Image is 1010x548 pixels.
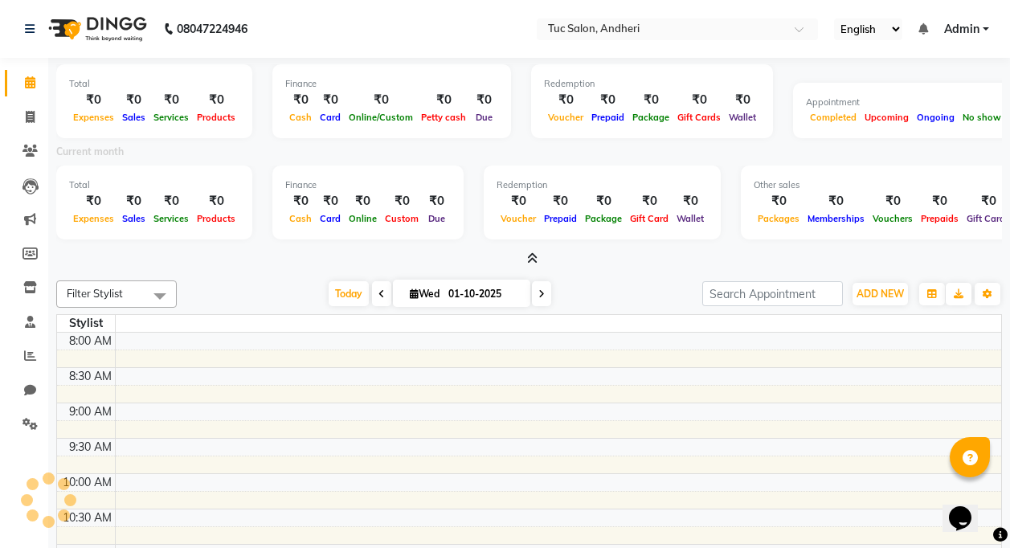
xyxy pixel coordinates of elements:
span: Wallet [725,112,760,123]
span: Services [149,213,193,224]
div: 8:00 AM [66,333,115,350]
div: ₹0 [470,91,498,109]
span: Package [628,112,673,123]
span: Products [193,112,239,123]
span: Services [149,112,193,123]
span: Products [193,213,239,224]
span: Package [581,213,626,224]
div: ₹0 [628,91,673,109]
span: Card [316,213,345,224]
span: No show [959,112,1005,123]
div: 10:30 AM [59,509,115,526]
div: ₹0 [345,192,381,211]
label: Current month [56,145,124,159]
span: Due [472,112,497,123]
span: Online [345,213,381,224]
span: Packages [754,213,804,224]
div: ₹0 [917,192,963,211]
span: Memberships [804,213,869,224]
div: Finance [285,178,451,192]
div: Finance [285,77,498,91]
div: ₹0 [673,192,708,211]
span: Expenses [69,213,118,224]
div: Redemption [544,77,760,91]
div: ₹0 [345,91,417,109]
div: ₹0 [587,91,628,109]
div: ₹0 [423,192,451,211]
span: Prepaid [540,213,581,224]
span: Vouchers [869,213,917,224]
span: Card [316,112,345,123]
div: Stylist [57,315,115,332]
input: 2025-10-01 [444,282,524,306]
span: Wallet [673,213,708,224]
div: ₹0 [381,192,423,211]
div: ₹0 [149,192,193,211]
span: Completed [806,112,861,123]
div: ₹0 [69,91,118,109]
div: ₹0 [118,192,149,211]
button: ADD NEW [853,283,908,305]
div: Total [69,77,239,91]
span: Today [329,281,369,306]
span: Prepaids [917,213,963,224]
span: Expenses [69,112,118,123]
span: ADD NEW [857,288,904,300]
div: ₹0 [673,91,725,109]
div: ₹0 [193,192,239,211]
div: ₹0 [285,91,316,109]
div: ₹0 [69,192,118,211]
span: Wed [406,288,444,300]
span: Petty cash [417,112,470,123]
span: Cash [285,213,316,224]
div: ₹0 [754,192,804,211]
div: ₹0 [118,91,149,109]
div: Total [69,178,239,192]
div: ₹0 [149,91,193,109]
div: 8:30 AM [66,368,115,385]
span: Cash [285,112,316,123]
div: ₹0 [725,91,760,109]
span: Due [424,213,449,224]
span: Gift Card [626,213,673,224]
span: Custom [381,213,423,224]
span: Gift Cards [673,112,725,123]
span: Upcoming [861,112,913,123]
span: Online/Custom [345,112,417,123]
div: ₹0 [869,192,917,211]
span: Ongoing [913,112,959,123]
span: Sales [118,112,149,123]
div: ₹0 [626,192,673,211]
div: ₹0 [417,91,470,109]
input: Search Appointment [702,281,843,306]
div: 9:30 AM [66,439,115,456]
div: ₹0 [193,91,239,109]
div: Appointment [806,96,1005,109]
div: ₹0 [285,192,316,211]
div: ₹0 [544,91,587,109]
div: 9:00 AM [66,403,115,420]
div: ₹0 [497,192,540,211]
div: ₹0 [316,192,345,211]
div: Redemption [497,178,708,192]
iframe: chat widget [943,484,994,532]
span: Sales [118,213,149,224]
div: ₹0 [804,192,869,211]
span: Prepaid [587,112,628,123]
div: ₹0 [316,91,345,109]
span: Voucher [544,112,587,123]
span: Voucher [497,213,540,224]
div: 10:00 AM [59,474,115,491]
div: ₹0 [540,192,581,211]
div: ₹0 [581,192,626,211]
span: Filter Stylist [67,287,123,300]
img: logo [41,6,151,51]
b: 08047224946 [177,6,247,51]
span: Admin [944,21,979,38]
